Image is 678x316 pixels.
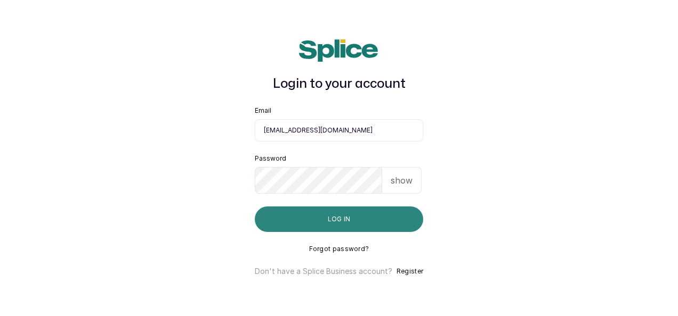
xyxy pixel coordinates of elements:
[255,74,423,94] h1: Login to your account
[255,154,286,163] label: Password
[255,106,271,115] label: Email
[255,206,423,232] button: Log in
[397,266,423,277] button: Register
[391,174,413,187] p: show
[255,266,392,277] p: Don't have a Splice Business account?
[255,119,423,142] input: email@acme.com
[309,245,369,253] button: Forgot password?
